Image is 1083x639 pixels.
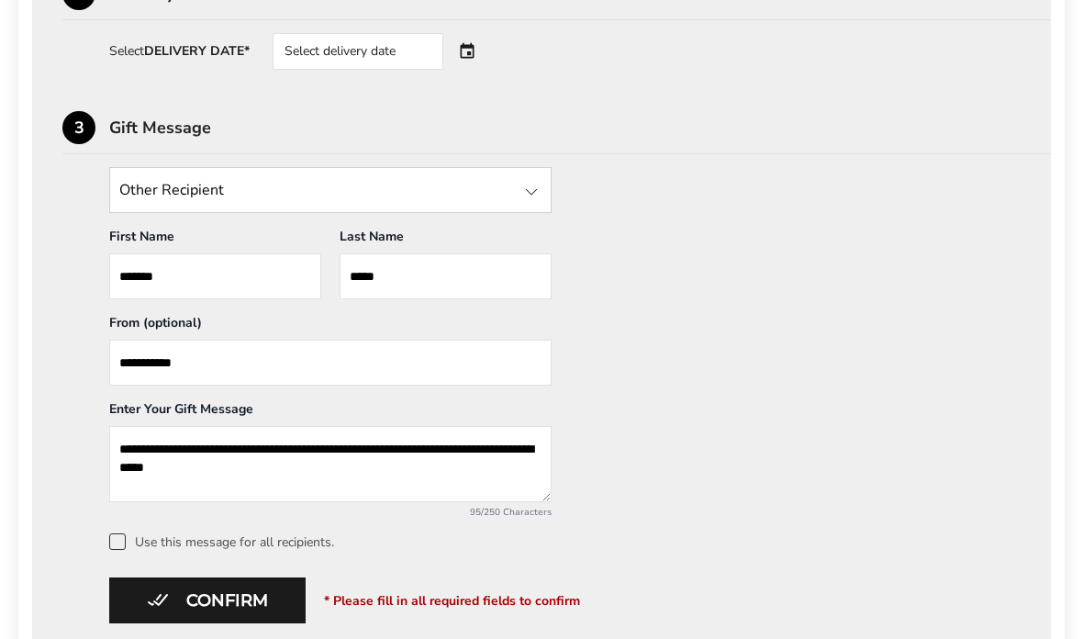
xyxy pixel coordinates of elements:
div: Last Name [340,229,552,254]
input: State [109,168,552,214]
input: Last Name [340,254,552,300]
textarea: Add a message [109,427,552,503]
div: Enter Your Gift Message [109,401,552,427]
input: First Name [109,254,321,300]
div: Select [109,46,250,59]
div: 95/250 Characters [109,507,552,520]
div: First Name [109,229,321,254]
button: Confirm button [109,578,306,624]
div: 3 [62,112,95,145]
div: From (optional) [109,315,552,341]
label: Use this message for all recipients. [109,534,1021,551]
span: * Please fill in all required fields to confirm [324,593,580,611]
input: From [109,341,552,387]
strong: DELIVERY DATE* [144,43,250,61]
div: Gift Message [109,120,1051,137]
div: Select delivery date [273,34,443,71]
